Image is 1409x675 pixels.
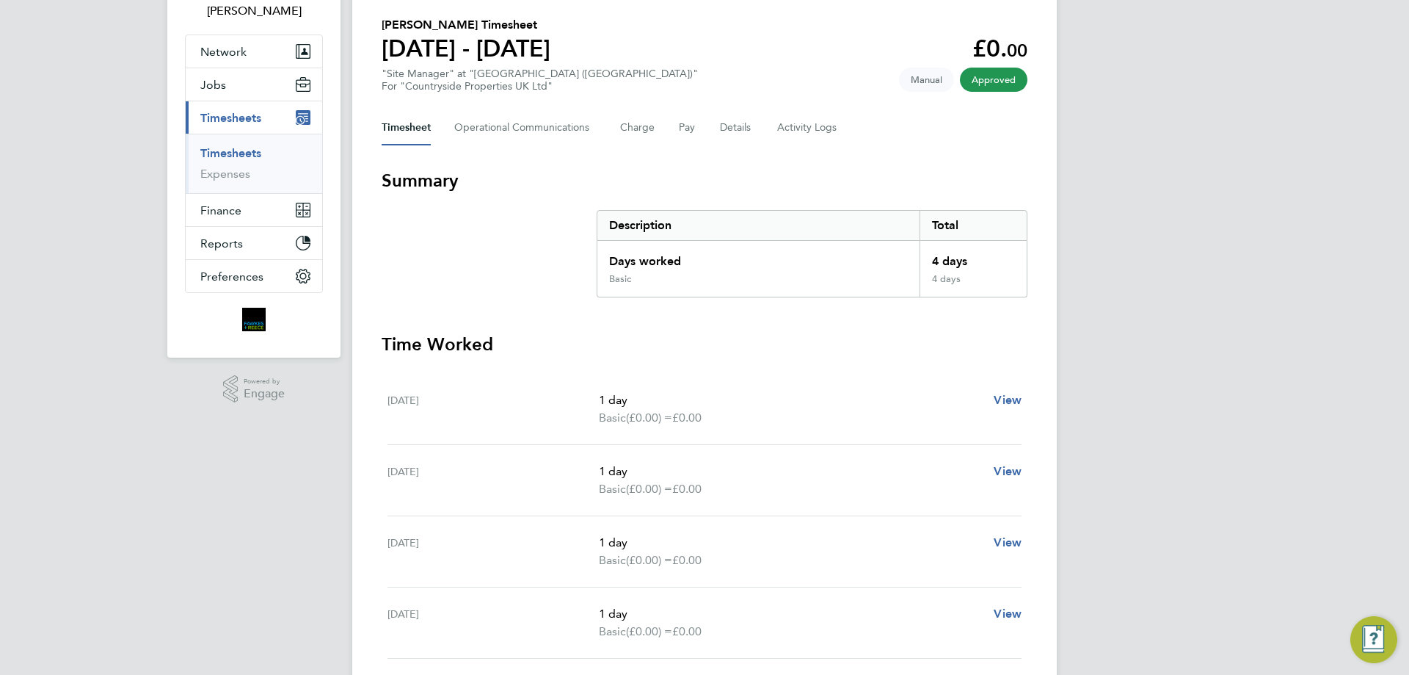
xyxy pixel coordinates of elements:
h3: Time Worked [382,333,1027,356]
span: Network [200,45,247,59]
button: Reports [186,227,322,259]
span: This timesheet was manually created. [899,68,954,92]
p: 1 day [599,391,982,409]
span: £0.00 [672,411,702,425]
span: View [994,464,1022,478]
a: View [994,391,1022,409]
span: £0.00 [672,482,702,496]
span: £0.00 [672,624,702,638]
div: [DATE] [387,391,599,427]
button: Jobs [186,68,322,101]
span: Finance [200,203,241,217]
span: Engage [244,388,285,400]
span: (£0.00) = [626,482,672,496]
div: [DATE] [387,605,599,640]
span: Basic [599,552,626,569]
span: 00 [1007,40,1027,61]
div: Total [920,211,1027,240]
span: £0.00 [672,553,702,567]
span: Timesheets [200,111,261,125]
span: Preferences [200,270,263,284]
span: Basic [599,623,626,640]
span: Reports [200,237,243,250]
span: View [994,393,1022,407]
span: View [994,607,1022,621]
div: Summary [597,210,1027,297]
div: Description [597,211,920,240]
div: "Site Manager" at "[GEOGRAPHIC_DATA] ([GEOGRAPHIC_DATA])" [382,68,698,93]
span: (£0.00) = [626,553,672,567]
div: 4 days [920,241,1027,273]
span: (£0.00) = [626,624,672,638]
a: Timesheets [200,146,261,160]
span: Robyn Clarke [185,2,323,20]
p: 1 day [599,534,982,552]
p: 1 day [599,605,982,623]
button: Charge [620,110,655,145]
span: Basic [599,409,626,427]
div: Basic [609,273,631,285]
span: (£0.00) = [626,411,672,425]
span: View [994,535,1022,549]
button: Engage Resource Center [1350,616,1397,663]
h3: Summary [382,169,1027,192]
div: Timesheets [186,134,322,193]
a: View [994,605,1022,623]
span: Powered by [244,375,285,388]
app-decimal: £0. [972,35,1027,62]
span: Basic [599,480,626,498]
a: View [994,463,1022,480]
div: Days worked [597,241,920,273]
button: Network [186,35,322,68]
p: 1 day [599,463,982,480]
button: Timesheet [382,110,431,145]
h2: [PERSON_NAME] Timesheet [382,16,550,34]
button: Details [720,110,754,145]
button: Pay [679,110,696,145]
button: Timesheets [186,101,322,134]
a: View [994,534,1022,552]
h1: [DATE] - [DATE] [382,34,550,63]
div: For "Countryside Properties UK Ltd" [382,80,698,93]
a: Powered byEngage [223,375,285,403]
div: 4 days [920,273,1027,297]
a: Expenses [200,167,250,181]
button: Finance [186,194,322,226]
span: Jobs [200,78,226,92]
a: Go to home page [185,308,323,331]
div: [DATE] [387,534,599,569]
button: Operational Communications [454,110,597,145]
span: This timesheet has been approved. [960,68,1027,92]
button: Activity Logs [777,110,839,145]
div: [DATE] [387,463,599,498]
img: bromak-logo-retina.png [242,308,266,331]
button: Preferences [186,260,322,292]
